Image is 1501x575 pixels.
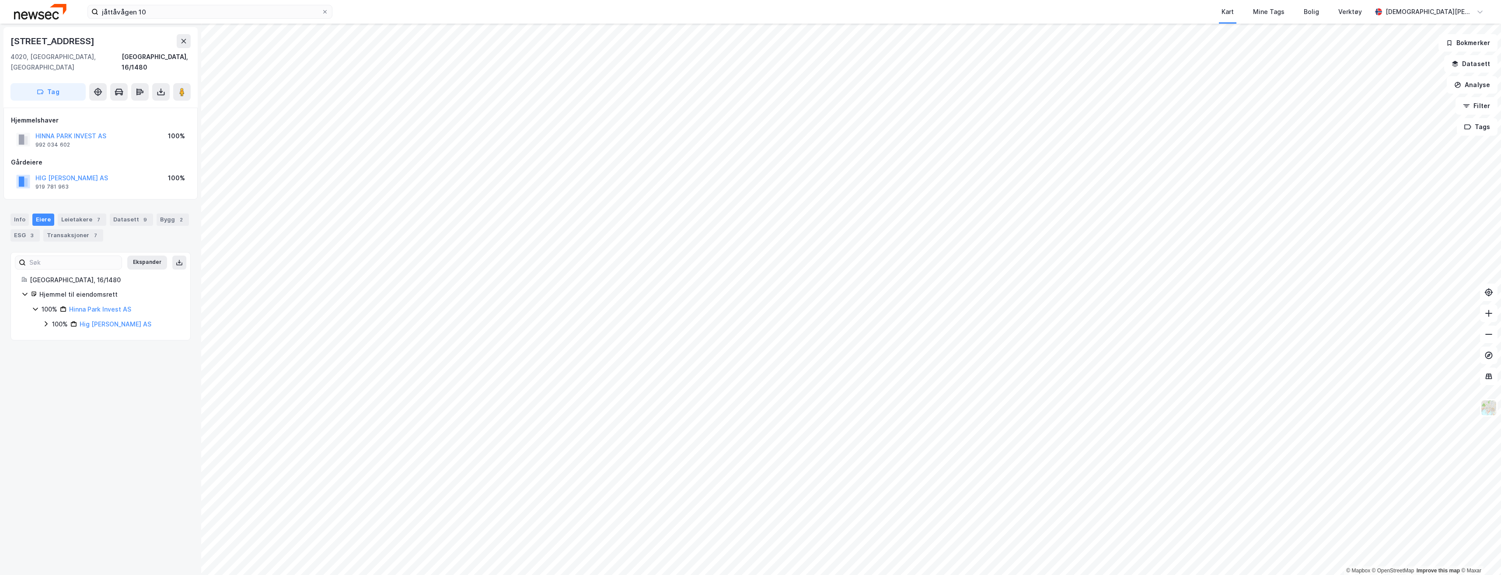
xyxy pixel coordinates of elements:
div: [GEOGRAPHIC_DATA], 16/1480 [30,275,180,285]
div: 100% [168,131,185,141]
button: Analyse [1447,76,1498,94]
div: 919 781 963 [35,183,69,190]
button: Datasett [1444,55,1498,73]
div: 100% [42,304,57,315]
div: Gårdeiere [11,157,190,168]
div: 4020, [GEOGRAPHIC_DATA], [GEOGRAPHIC_DATA] [10,52,122,73]
div: Eiere [32,214,54,226]
div: Verktøy [1338,7,1362,17]
div: 100% [52,319,68,330]
div: 100% [168,173,185,183]
div: [GEOGRAPHIC_DATA], 16/1480 [122,52,191,73]
div: Datasett [110,214,153,226]
a: Hig [PERSON_NAME] AS [80,320,151,328]
div: Hjemmelshaver [11,115,190,126]
div: Kontrollprogram for chat [1457,533,1501,575]
a: OpenStreetMap [1372,568,1414,574]
button: Ekspander [127,256,167,270]
div: 992 034 602 [35,141,70,148]
div: 9 [141,215,150,224]
div: Mine Tags [1253,7,1285,17]
div: Leietakere [58,214,106,226]
a: Hinna Park Invest AS [69,305,131,313]
button: Filter [1456,97,1498,115]
button: Tags [1457,118,1498,136]
div: [STREET_ADDRESS] [10,34,96,48]
input: Søk på adresse, matrikkel, gårdeiere, leietakere eller personer [98,5,321,18]
div: Transaksjoner [43,229,103,242]
div: 7 [91,231,100,240]
div: [DEMOGRAPHIC_DATA][PERSON_NAME] [1386,7,1473,17]
div: Kart [1222,7,1234,17]
div: Bolig [1304,7,1319,17]
input: Søk [26,256,122,269]
button: Bokmerker [1438,34,1498,52]
div: Hjemmel til eiendomsrett [39,289,180,300]
a: Improve this map [1417,568,1460,574]
iframe: Chat Widget [1457,533,1501,575]
img: newsec-logo.f6e21ccffca1b3a03d2d.png [14,4,66,19]
div: 2 [177,215,185,224]
button: Tag [10,83,86,101]
div: ESG [10,229,40,242]
div: 7 [94,215,103,224]
img: Z [1480,400,1497,416]
div: Info [10,214,29,226]
div: Bygg [157,214,189,226]
div: 3 [28,231,36,240]
a: Mapbox [1346,568,1370,574]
